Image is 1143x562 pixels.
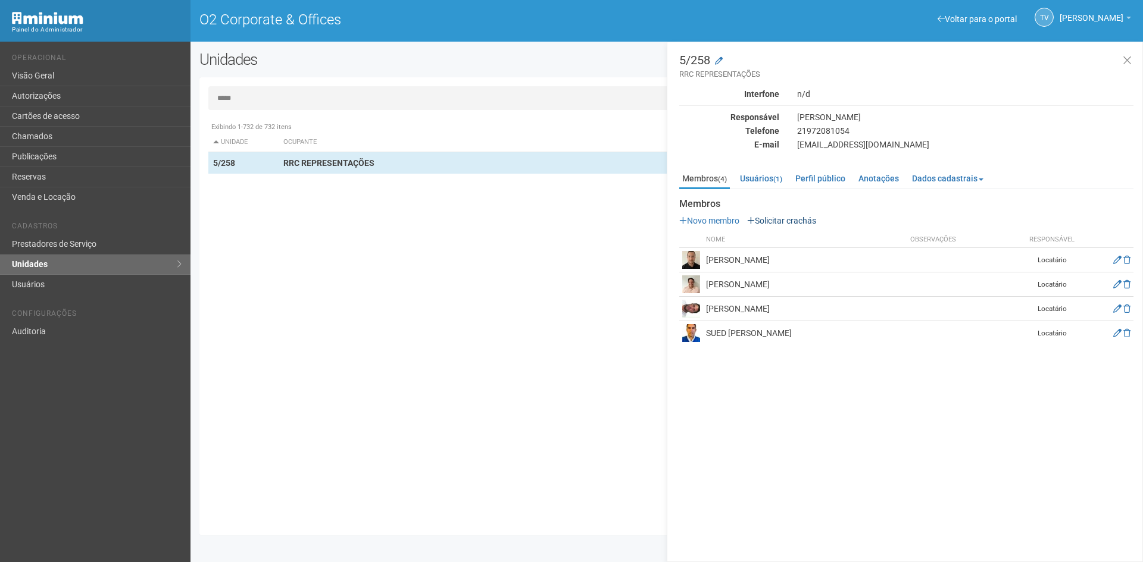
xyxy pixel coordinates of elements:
a: Modificar a unidade [715,55,723,67]
h2: Unidades [199,51,579,68]
th: Nome [703,232,907,248]
a: Excluir membro [1123,328,1130,338]
img: user.png [682,324,700,342]
a: Editar membro [1113,255,1122,265]
a: TV [1035,8,1054,27]
a: Editar membro [1113,280,1122,289]
div: 21972081054 [788,125,1142,136]
div: [PERSON_NAME] [788,112,1142,123]
td: Locatário [1022,297,1082,321]
td: SUED [PERSON_NAME] [703,321,907,346]
img: user.png [682,275,700,293]
img: user.png [682,300,700,318]
a: Perfil público [792,169,848,187]
th: Unidade: activate to sort column descending [208,133,279,152]
div: Responsável [670,112,788,123]
span: Thayane Vasconcelos Torres [1060,2,1123,23]
strong: Membros [679,199,1133,209]
strong: RRC REPRESENTAÇÕES [283,158,374,168]
a: Usuários(1) [737,169,785,187]
strong: 5/258 [213,158,235,168]
h1: O2 Corporate & Offices [199,12,658,27]
small: (4) [718,175,727,183]
div: Interfone [670,89,788,99]
img: user.png [682,251,700,269]
a: Voltar para o portal [938,14,1017,24]
li: Operacional [12,54,182,66]
a: Novo membro [679,216,739,225]
a: [PERSON_NAME] [1060,15,1131,24]
div: Exibindo 1-732 de 732 itens [208,122,1125,133]
td: [PERSON_NAME] [703,297,907,321]
a: Solicitar crachás [747,216,816,225]
a: Anotações [855,169,902,187]
small: RRC REPRESENTAÇÕES [679,69,1133,80]
th: Ocupante: activate to sort column ascending [279,133,703,152]
a: Excluir membro [1123,255,1130,265]
div: [EMAIL_ADDRESS][DOMAIN_NAME] [788,139,1142,150]
td: Locatário [1022,248,1082,272]
th: Responsável [1022,232,1082,248]
div: Painel do Administrador [12,24,182,35]
div: Telefone [670,125,788,136]
td: Locatário [1022,321,1082,346]
li: Configurações [12,309,182,322]
td: [PERSON_NAME] [703,248,907,272]
img: Minium [12,12,83,24]
a: Dados cadastrais [909,169,986,187]
td: Locatário [1022,272,1082,297]
small: (1) [773,175,782,183]
div: E-mail [670,139,788,150]
a: Excluir membro [1123,304,1130,313]
a: Excluir membro [1123,280,1130,289]
td: [PERSON_NAME] [703,272,907,297]
a: Editar membro [1113,304,1122,313]
a: Membros(4) [679,169,730,189]
th: Observações [907,232,1023,248]
a: Editar membro [1113,328,1122,338]
li: Cadastros [12,222,182,234]
h3: 5/258 [679,54,1133,80]
div: n/d [788,89,1142,99]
